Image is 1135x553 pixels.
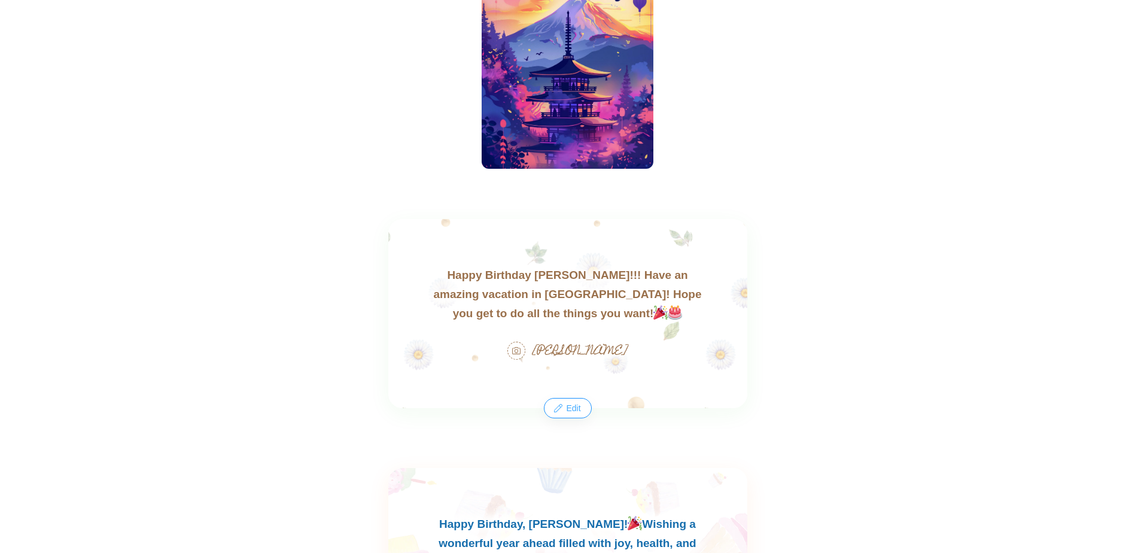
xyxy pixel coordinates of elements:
span: [PERSON_NAME] [532,341,628,363]
img: 🎂 [668,305,682,320]
div: Happy Birthday [PERSON_NAME]!!! Have an amazing vacation in [GEOGRAPHIC_DATA]! Hope you get to do... [388,219,747,408]
button: Edit [544,399,590,418]
img: 🎉 [653,305,668,320]
img: 🎉 [628,516,642,530]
